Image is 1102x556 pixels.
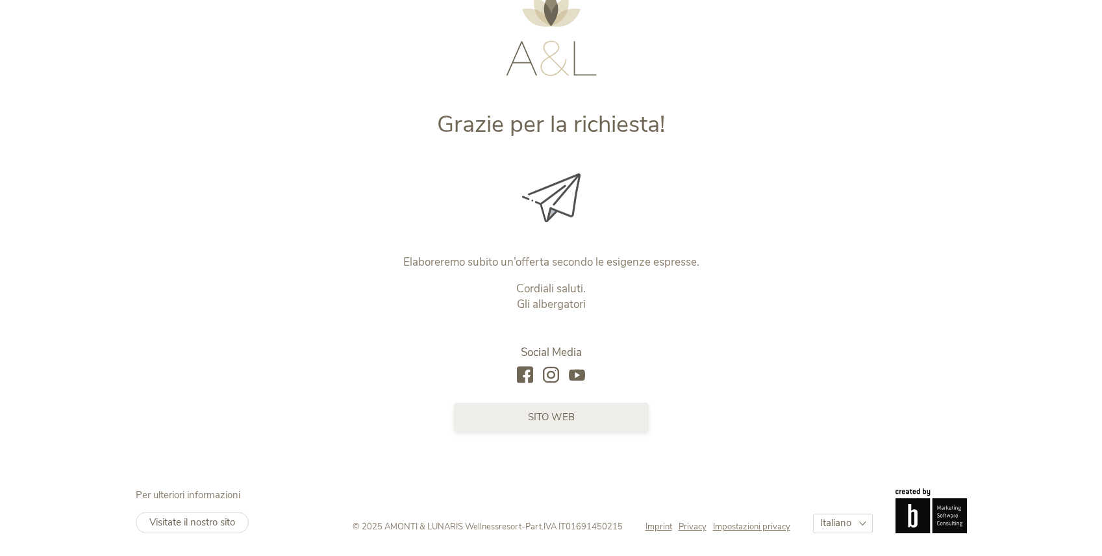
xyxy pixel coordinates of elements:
[521,521,525,533] span: -
[528,411,575,424] span: sito web
[437,108,665,140] span: Grazie per la richiesta!
[517,367,533,385] a: facebook
[280,255,822,270] p: Elaboreremo subito un’offerta secondo le esigenze espresse.
[136,488,240,501] span: Per ulteriori informazioni
[645,521,672,533] span: Imprint
[713,521,790,533] a: Impostazioni privacy
[149,516,235,529] span: Visitate il nostro sito
[280,281,822,312] p: Cordiali saluti. Gli albergatori
[353,521,521,533] span: © 2025 AMONTI & LUNARIS Wellnessresort
[645,521,679,533] a: Imprint
[136,512,249,533] a: Visitate il nostro sito
[543,367,559,385] a: instagram
[522,173,581,222] img: Grazie per la richiesta!
[679,521,707,533] span: Privacy
[895,488,967,533] img: Brandnamic GmbH | Leading Hospitality Solutions
[525,521,623,533] span: Part.IVA IT01691450215
[521,345,582,360] span: Social Media
[679,521,713,533] a: Privacy
[569,367,585,385] a: youtube
[454,403,649,432] a: sito web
